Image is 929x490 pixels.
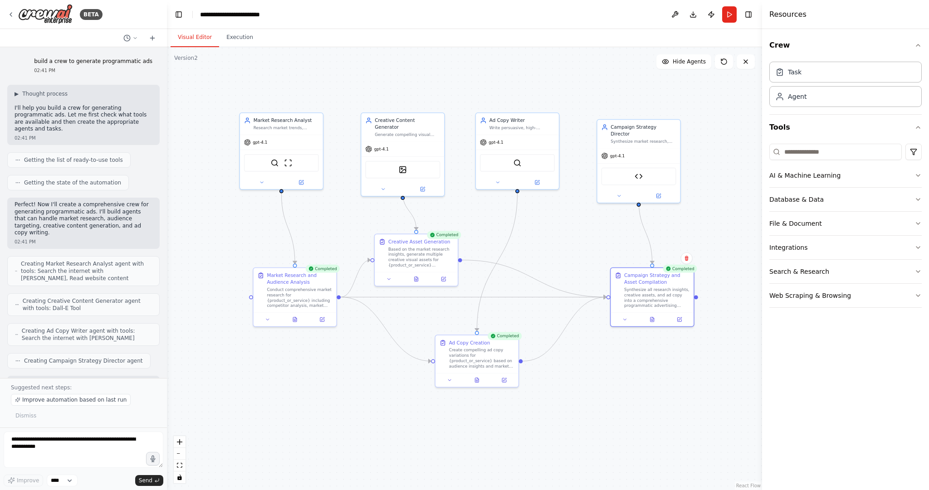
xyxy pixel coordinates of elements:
button: Switch to previous chat [120,33,142,44]
div: CompletedCampaign Strategy and Asset CompilationSynthesize all research insights, creative assets... [610,267,694,327]
div: Synthesize market research, audience insights, creative assets, and ad copy to develop a comprehe... [611,139,676,144]
button: Visual Editor [171,28,219,47]
span: Getting the list of ready-to-use tools [24,156,123,164]
div: 02:41 PM [15,238,152,245]
button: zoom in [174,436,186,448]
div: Market Research and Audience Analysis [267,272,332,286]
button: Tools [769,115,922,140]
div: Creative Content GeneratorGenerate compelling visual content and creative assets for {product_or_... [361,112,445,197]
span: gpt-4.1 [489,140,503,145]
div: CompletedMarket Research and Audience AnalysisConduct comprehensive market research for {product_... [253,267,337,327]
div: Market Research Analyst [254,117,319,124]
button: Open in side panel [282,179,320,187]
g: Edge from 4b3cdd5c-738e-419e-8f6d-b86fdc9530df to 3baa1225-49f4-49d8-8874-49dd36e94571 [399,193,420,230]
button: ▶Thought process [15,90,68,97]
div: Conduct comprehensive market research for {product_or_service} including competitor analysis, mar... [267,287,332,309]
button: File & Document [769,212,922,235]
button: Start a new chat [145,33,160,44]
span: gpt-4.1 [374,146,389,152]
button: Open in side panel [640,192,678,200]
button: zoom out [174,448,186,460]
div: Ad Copy WriterWrite persuasive, high-converting ad copy for {product_or_service} across multiple ... [475,112,560,190]
button: Open in side panel [311,315,334,324]
button: View output [638,315,666,324]
button: Delete node [681,252,693,264]
button: Hide left sidebar [172,8,185,21]
span: gpt-4.1 [253,140,267,145]
div: 02:41 PM [15,135,152,141]
g: Edge from 3baa1225-49f4-49d8-8874-49dd36e94571 to 70390328-58e6-49cb-83ae-4acf1194bdbf [462,257,606,301]
div: Tools [769,140,922,315]
button: Improve automation based on last run [11,394,131,406]
div: Version 2 [174,54,198,62]
span: Dismiss [15,412,36,419]
span: Hide Agents [673,58,706,65]
div: Completed [663,265,697,273]
button: AI & Machine Learning [769,164,922,187]
span: Send [139,477,152,484]
p: Suggested next steps: [11,384,156,391]
div: Campaign Strategy and Asset Compilation [624,272,689,286]
button: Click to speak your automation idea [146,452,160,466]
div: Generate compelling visual content and creative assets for {product_or_service} programmatic ads.... [375,132,440,137]
button: Database & Data [769,188,922,211]
div: Creative Content Generator [375,117,440,131]
div: Campaign Strategy DirectorSynthesize market research, audience insights, creative assets, and ad ... [597,119,681,204]
div: Ad Copy Writer [489,117,555,124]
div: Completed [427,231,461,239]
nav: breadcrumb [200,10,260,19]
img: Logo [18,4,73,24]
button: toggle interactivity [174,471,186,483]
button: fit view [174,460,186,471]
div: Create compelling ad copy variations for {product_or_service} based on audience insights and mark... [449,348,514,369]
div: Research market trends, competitor strategies, and target audience behavior for {product_or_servi... [254,125,319,131]
span: Improve automation based on last run [22,396,127,403]
button: View output [281,315,309,324]
div: Completed [306,265,340,273]
div: React Flow controls [174,436,186,483]
g: Edge from 7dc091ab-3c5c-4f79-9ca6-d7ad165b6a17 to e98073ba-9702-4553-96a8-fcbbbf850c51 [474,193,521,331]
div: Creative Asset Generation [388,238,450,245]
img: DallETool [399,165,407,174]
g: Edge from ca15c4c5-d1af-4217-99e2-f39bf0099cb6 to 70390328-58e6-49cb-83ae-4acf1194bdbf [341,294,606,301]
a: React Flow attribution [736,483,761,488]
img: SerperDevTool [271,159,279,167]
button: Improve [4,475,43,486]
button: Open in side panel [493,376,516,384]
div: CompletedAd Copy CreationCreate compelling ad copy variations for {product_or_service} based on a... [435,335,519,388]
div: 02:41 PM [34,67,152,74]
p: Perfect! Now I'll create a comprehensive crew for generating programmatic ads. I'll build agents ... [15,201,152,237]
button: View output [463,376,491,384]
div: Campaign Strategy Director [611,124,676,137]
span: Creating Creative Content Generator agent with tools: Dall-E Tool [23,297,152,312]
img: Markdown Generator [635,172,643,180]
button: Execution [219,28,260,47]
div: Market Research AnalystResearch market trends, competitor strategies, and target audience behavio... [239,112,323,190]
h4: Resources [769,9,807,20]
button: Open in side panel [518,179,556,187]
g: Edge from e143b81d-2485-4cf2-bdc1-ad863705679a to ca15c4c5-d1af-4217-99e2-f39bf0099cb6 [278,193,298,264]
button: Open in side panel [668,315,691,324]
div: Completed [488,332,522,340]
div: Crew [769,58,922,114]
button: Open in side panel [403,185,441,193]
img: ScrapeWebsiteTool [284,159,292,167]
g: Edge from e98073ba-9702-4553-96a8-fcbbbf850c51 to 70390328-58e6-49cb-83ae-4acf1194bdbf [523,294,606,364]
div: BETA [80,9,103,20]
g: Edge from ca15c4c5-d1af-4217-99e2-f39bf0099cb6 to 3baa1225-49f4-49d8-8874-49dd36e94571 [341,257,370,301]
p: I'll help you build a crew for generating programmatic ads. Let me first check what tools are ava... [15,105,152,133]
div: Task [788,68,802,77]
div: Based on the market research insights, generate multiple creative visual assets for {product_or_s... [388,247,454,268]
div: Ad Copy Creation [449,340,490,346]
button: Dismiss [11,409,41,422]
button: Web Scraping & Browsing [769,284,922,307]
span: Thought process [22,90,68,97]
div: Synthesize all research insights, creative assets, and ad copy into a comprehensive programmatic ... [624,287,689,309]
button: Hide Agents [656,54,711,69]
div: Write persuasive, high-converting ad copy for {product_or_service} across multiple formats and pl... [489,125,555,131]
g: Edge from 995411ef-09a0-4759-9965-7262f619a55f to 70390328-58e6-49cb-83ae-4acf1194bdbf [636,200,656,264]
div: CompletedCreative Asset GenerationBased on the market research insights, generate multiple creati... [374,233,459,286]
button: Crew [769,33,922,58]
span: Creating Market Research Analyst agent with tools: Search the internet with [PERSON_NAME], Read w... [21,260,152,282]
img: SerperDevTool [513,159,522,167]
